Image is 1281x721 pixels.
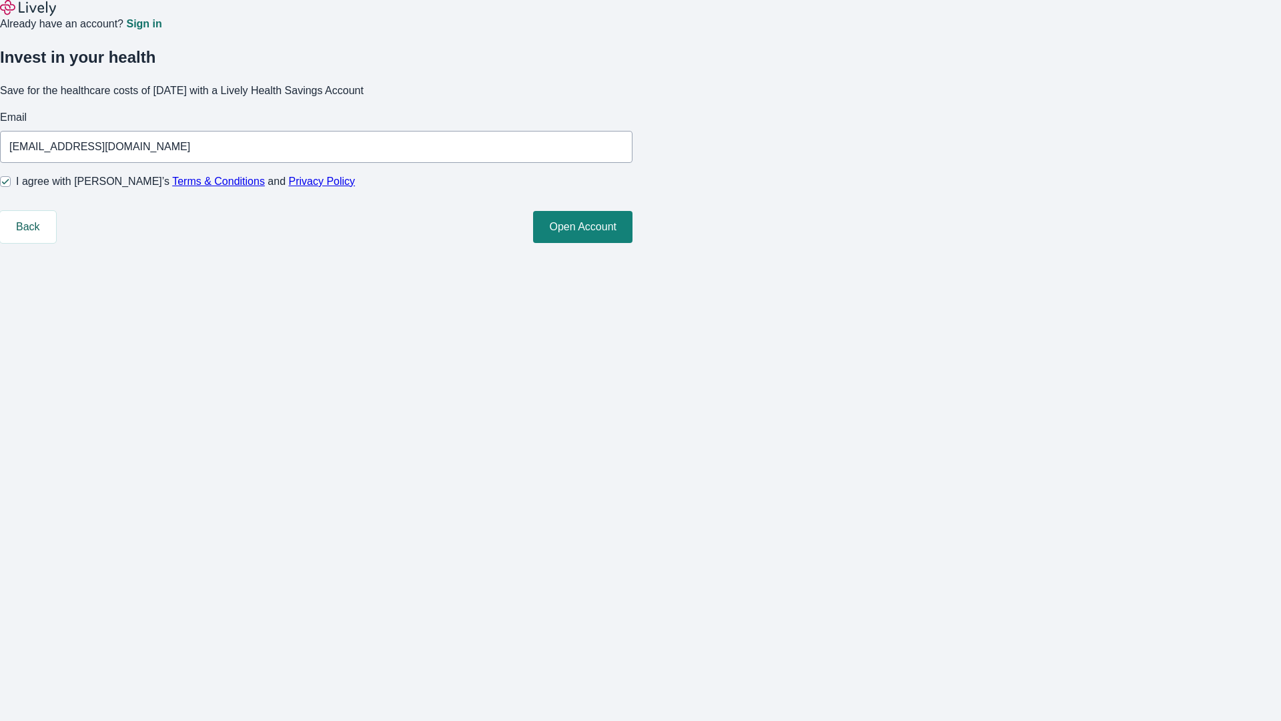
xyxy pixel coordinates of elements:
span: I agree with [PERSON_NAME]’s and [16,174,355,190]
a: Sign in [126,19,161,29]
a: Terms & Conditions [172,176,265,187]
button: Open Account [533,211,632,243]
a: Privacy Policy [289,176,356,187]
